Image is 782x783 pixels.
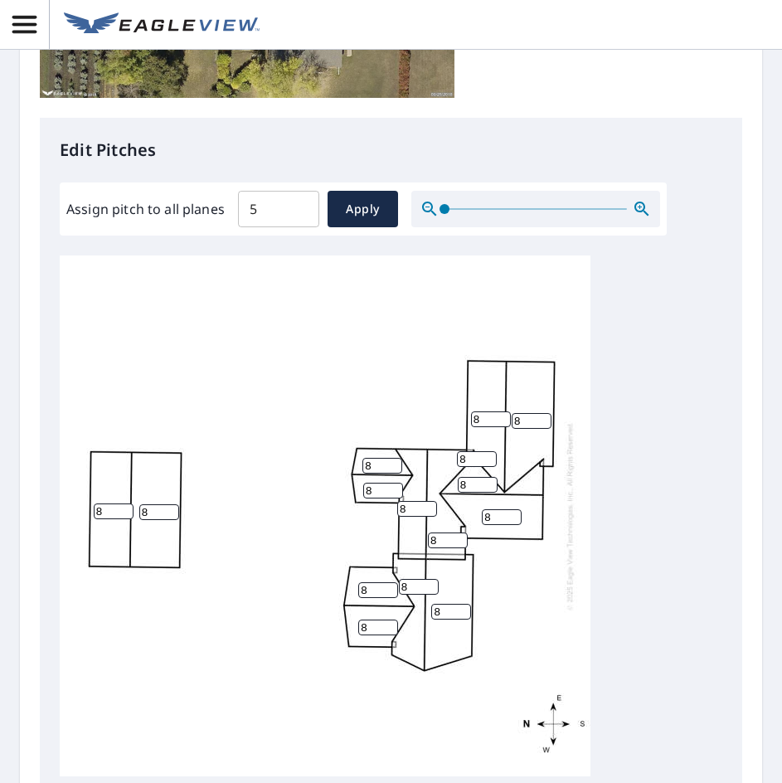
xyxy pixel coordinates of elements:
[328,191,398,227] button: Apply
[341,199,385,220] span: Apply
[238,186,319,232] input: 00.0
[66,199,225,219] label: Assign pitch to all planes
[60,138,722,163] p: Edit Pitches
[64,12,260,37] img: EV Logo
